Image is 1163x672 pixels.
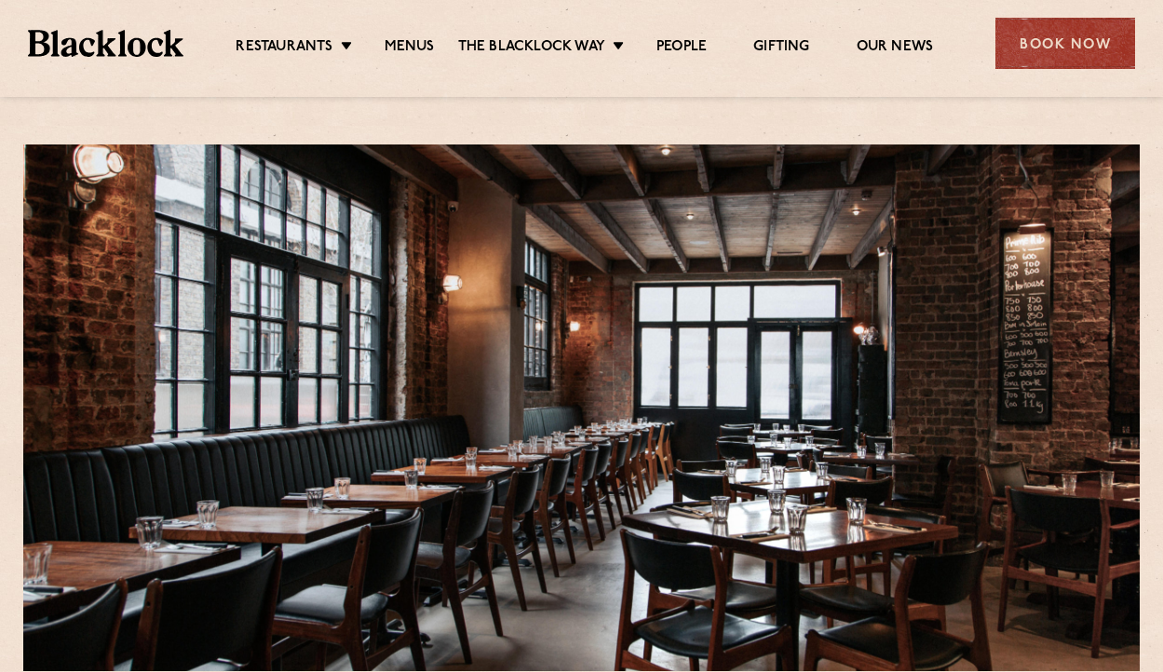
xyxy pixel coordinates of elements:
[857,38,934,59] a: Our News
[458,38,605,59] a: The Blacklock Way
[236,38,332,59] a: Restaurants
[385,38,435,59] a: Menus
[656,38,707,59] a: People
[28,30,183,56] img: BL_Textured_Logo-footer-cropped.svg
[995,18,1135,69] div: Book Now
[753,38,809,59] a: Gifting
